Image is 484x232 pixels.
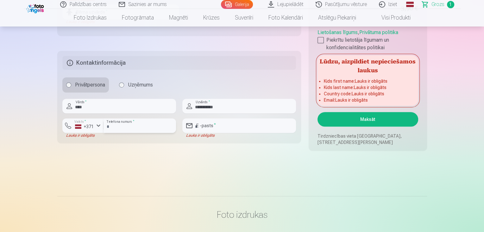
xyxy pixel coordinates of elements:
a: Visi produkti [364,9,418,27]
div: Lauks ir obligāts [62,133,104,138]
a: Krūzes [196,9,227,27]
label: Uzņēmums [115,77,157,92]
button: Maksāt [317,112,418,127]
p: Tirdzniecības vieta [GEOGRAPHIC_DATA], [STREET_ADDRESS][PERSON_NAME] [317,133,418,146]
input: Uzņēmums [119,82,124,87]
h5: Lūdzu, aizpildiet nepieciešamos laukus [317,55,418,75]
span: 1 [447,1,454,8]
li: Kids first name : Lauks ir obligāts [324,78,412,84]
a: Fotogrāmata [114,9,161,27]
label: Valsts [72,119,88,124]
li: Email : Lauks ir obligāts [324,97,412,103]
li: Country code : Lauks ir obligāts [324,91,412,97]
a: Foto kalendāri [261,9,311,27]
button: Valsts*+371 [62,118,104,133]
a: Lietošanas līgums [317,29,358,35]
a: Privātuma politika [359,29,398,35]
h3: Foto izdrukas [62,209,422,220]
div: Lauks ir obligāts [182,133,296,138]
a: Foto izdrukas [66,9,114,27]
h5: Kontaktinformācija [62,56,296,70]
li: Kids last name : Lauks ir obligāts [324,84,412,91]
a: Suvenīri [227,9,261,27]
a: Atslēgu piekariņi [311,9,364,27]
input: Privātpersona [66,82,71,87]
img: /fa1 [26,3,46,13]
label: Privātpersona [62,77,109,92]
div: +371 [75,123,94,130]
a: Magnēti [161,9,196,27]
div: , [317,26,418,51]
span: Grozs [431,1,444,8]
label: Piekrītu lietotāja līgumam un konfidencialitātes politikai [317,36,418,51]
